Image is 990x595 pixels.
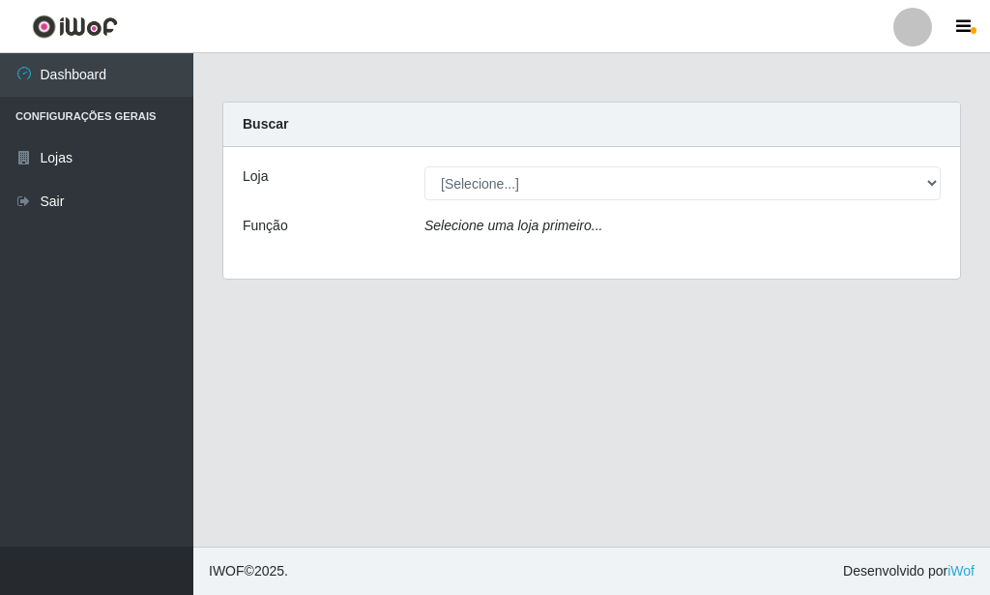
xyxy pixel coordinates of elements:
i: Selecione uma loja primeiro... [424,218,602,233]
a: iWof [947,563,975,579]
label: Função [243,216,288,236]
span: © 2025 . [209,561,288,581]
strong: Buscar [243,116,288,132]
span: IWOF [209,563,245,579]
label: Loja [243,166,268,187]
img: CoreUI Logo [32,15,118,39]
span: Desenvolvido por [843,561,975,581]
